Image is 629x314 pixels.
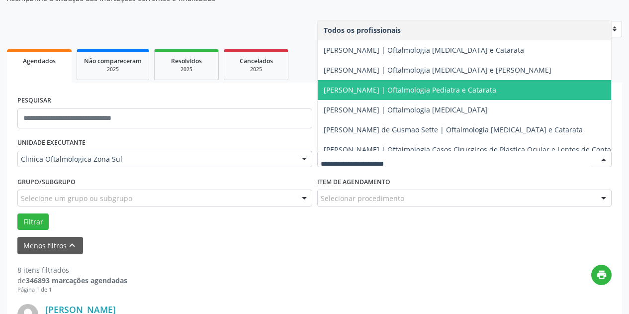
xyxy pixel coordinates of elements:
span: [PERSON_NAME] | Oftalmologia [MEDICAL_DATA] e Catarata [324,45,524,55]
span: Clinica Oftalmologica Zona Sul [21,154,292,164]
div: de [17,275,127,286]
div: 2025 [231,66,281,73]
div: 8 itens filtrados [17,265,127,275]
span: Resolvidos [171,57,202,65]
button: Filtrar [17,213,49,230]
label: PESQUISAR [17,93,51,108]
div: 2025 [84,66,142,73]
label: UNIDADE EXECUTANTE [17,135,86,151]
span: Agendados [23,57,56,65]
span: [PERSON_NAME] | Oftalmologia Casos Cirurgicos de Plastica Ocular e Lentes de Contato [324,145,618,154]
span: [PERSON_NAME] | Oftalmologia [MEDICAL_DATA] [324,105,488,114]
strong: 346893 marcações agendadas [26,276,127,285]
span: Selecione um grupo ou subgrupo [21,193,132,204]
span: [PERSON_NAME] | Oftalmologia [MEDICAL_DATA] e [PERSON_NAME] [324,65,551,75]
button: Menos filtroskeyboard_arrow_up [17,237,83,254]
span: Cancelados [240,57,273,65]
i: print [596,269,607,280]
span: [PERSON_NAME] | Oftalmologia Pediatra e Catarata [324,85,496,95]
span: Não compareceram [84,57,142,65]
span: Selecionar procedimento [321,193,404,204]
span: Todos os profissionais [324,25,401,35]
button: print [591,265,612,285]
i: keyboard_arrow_up [67,240,78,251]
div: 2025 [162,66,211,73]
label: Grupo/Subgrupo [17,174,76,190]
label: Item de agendamento [317,174,390,190]
div: Página 1 de 1 [17,286,127,294]
span: [PERSON_NAME] de Gusmao Sette | Oftalmologia [MEDICAL_DATA] e Catarata [324,125,583,134]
